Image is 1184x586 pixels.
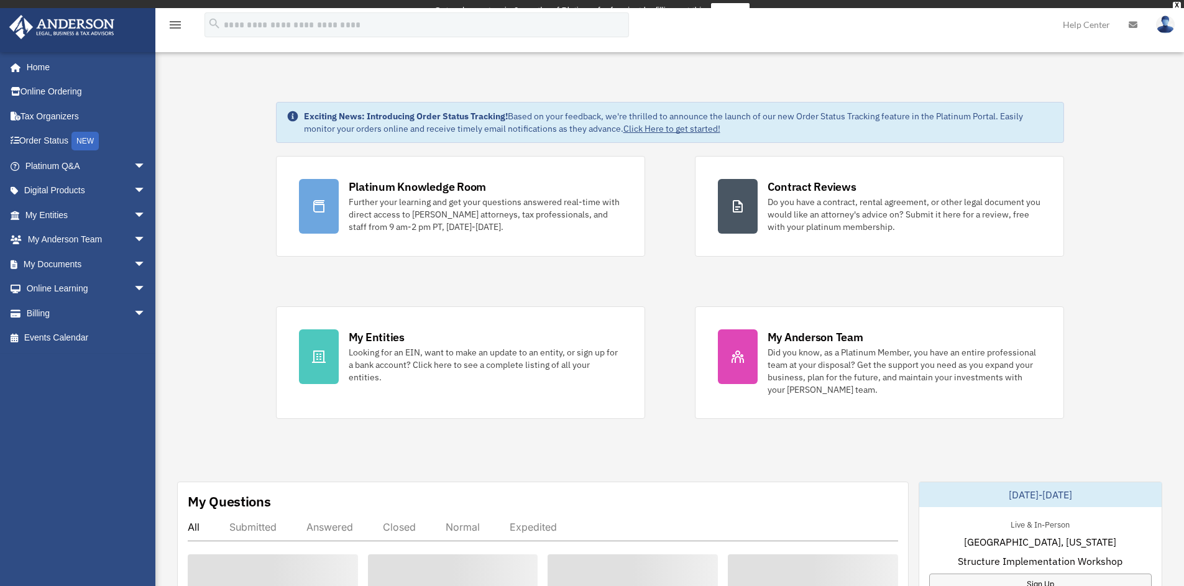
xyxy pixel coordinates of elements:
[188,492,271,511] div: My Questions
[1173,2,1181,9] div: close
[9,301,165,326] a: Billingarrow_drop_down
[9,326,165,350] a: Events Calendar
[958,554,1122,569] span: Structure Implementation Workshop
[9,55,158,80] a: Home
[695,306,1064,419] a: My Anderson Team Did you know, as a Platinum Member, you have an entire professional team at your...
[9,252,165,277] a: My Documentsarrow_drop_down
[349,346,622,383] div: Looking for an EIN, want to make an update to an entity, or sign up for a bank account? Click her...
[71,132,99,150] div: NEW
[188,521,200,533] div: All
[1001,517,1080,530] div: Live & In-Person
[434,3,706,18] div: Get a chance to win 6 months of Platinum for free just by filling out this
[134,227,158,253] span: arrow_drop_down
[349,196,622,233] div: Further your learning and get your questions answered real-time with direct access to [PERSON_NAM...
[446,521,480,533] div: Normal
[768,329,863,345] div: My Anderson Team
[1156,16,1175,34] img: User Pic
[383,521,416,533] div: Closed
[695,156,1064,257] a: Contract Reviews Do you have a contract, rental agreement, or other legal document you would like...
[134,252,158,277] span: arrow_drop_down
[134,203,158,228] span: arrow_drop_down
[964,534,1116,549] span: [GEOGRAPHIC_DATA], [US_STATE]
[9,178,165,203] a: Digital Productsarrow_drop_down
[276,156,645,257] a: Platinum Knowledge Room Further your learning and get your questions answered real-time with dire...
[6,15,118,39] img: Anderson Advisors Platinum Portal
[768,196,1041,233] div: Do you have a contract, rental agreement, or other legal document you would like an attorney's ad...
[276,306,645,419] a: My Entities Looking for an EIN, want to make an update to an entity, or sign up for a bank accoun...
[349,329,405,345] div: My Entities
[768,346,1041,396] div: Did you know, as a Platinum Member, you have an entire professional team at your disposal? Get th...
[229,521,277,533] div: Submitted
[510,521,557,533] div: Expedited
[304,111,508,122] strong: Exciting News: Introducing Order Status Tracking!
[134,178,158,204] span: arrow_drop_down
[134,301,158,326] span: arrow_drop_down
[768,179,856,195] div: Contract Reviews
[9,129,165,154] a: Order StatusNEW
[304,110,1053,135] div: Based on your feedback, we're thrilled to announce the launch of our new Order Status Tracking fe...
[9,277,165,301] a: Online Learningarrow_drop_down
[349,179,487,195] div: Platinum Knowledge Room
[168,22,183,32] a: menu
[9,80,165,104] a: Online Ordering
[711,3,750,18] a: survey
[9,203,165,227] a: My Entitiesarrow_drop_down
[919,482,1162,507] div: [DATE]-[DATE]
[623,123,720,134] a: Click Here to get started!
[208,17,221,30] i: search
[168,17,183,32] i: menu
[9,227,165,252] a: My Anderson Teamarrow_drop_down
[134,153,158,179] span: arrow_drop_down
[134,277,158,302] span: arrow_drop_down
[9,153,165,178] a: Platinum Q&Aarrow_drop_down
[9,104,165,129] a: Tax Organizers
[306,521,353,533] div: Answered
